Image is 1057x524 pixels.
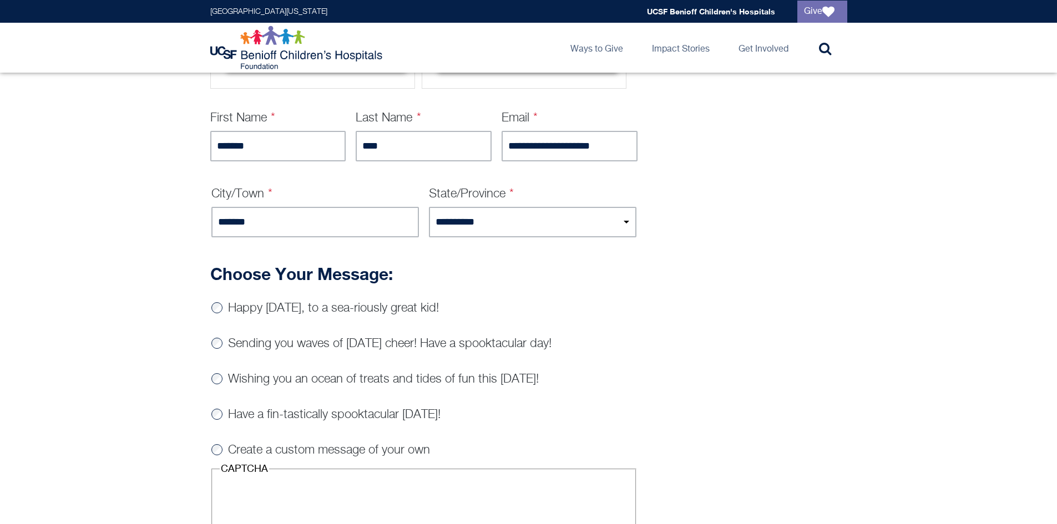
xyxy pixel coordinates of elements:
[502,112,538,124] label: Email
[643,23,719,73] a: Impact Stories
[210,264,393,284] strong: Choose Your Message:
[429,188,514,200] label: State/Province
[211,188,273,200] label: City/Town
[228,444,430,456] label: Create a custom message of your own
[647,7,775,16] a: UCSF Benioff Children's Hospitals
[228,373,539,385] label: Wishing you an ocean of treats and tides of fun this [DATE]!
[730,23,797,73] a: Get Involved
[228,302,439,314] label: Happy [DATE], to a sea-riously great kid!
[562,23,632,73] a: Ways to Give
[356,112,421,124] label: Last Name
[228,338,552,350] label: Sending you waves of [DATE] cheer! Have a spooktacular day!
[210,26,385,70] img: Logo for UCSF Benioff Children's Hospitals Foundation
[210,8,327,16] a: [GEOGRAPHIC_DATA][US_STATE]
[228,409,441,421] label: Have a fin-tastically spooktacular [DATE]!
[797,1,847,23] a: Give
[220,479,387,521] iframe: Widget containing checkbox for hCaptcha security challenge
[210,112,276,124] label: First Name
[220,463,269,475] legend: CAPTCHA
